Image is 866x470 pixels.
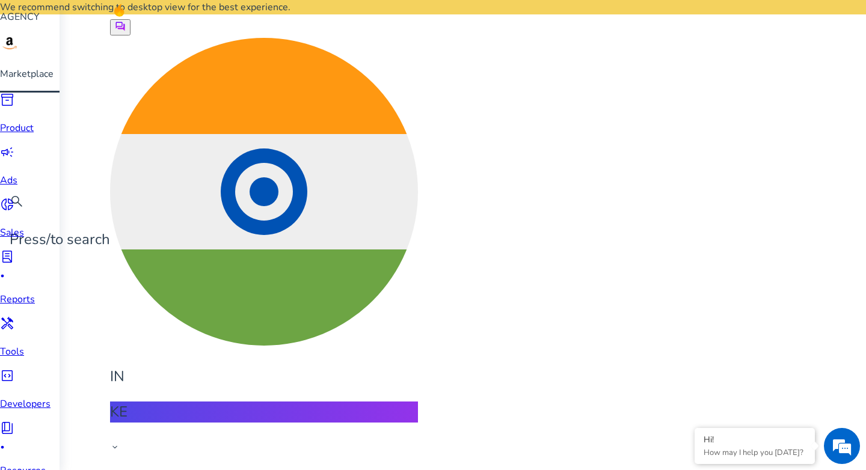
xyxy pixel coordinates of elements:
[110,401,418,423] p: KE
[110,442,120,452] span: keyboard_arrow_down
[110,38,418,346] img: in.svg
[704,434,806,445] div: Hi!
[10,229,110,250] p: Press to search
[110,366,418,387] p: IN
[704,447,806,458] p: How may I help you today?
